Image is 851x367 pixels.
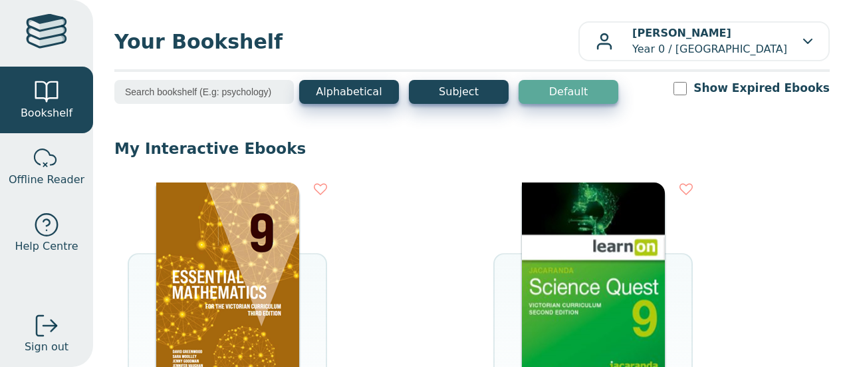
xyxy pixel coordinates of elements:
[578,21,830,61] button: [PERSON_NAME]Year 0 / [GEOGRAPHIC_DATA]
[693,80,830,97] label: Show Expired Ebooks
[632,25,787,57] p: Year 0 / [GEOGRAPHIC_DATA]
[21,105,72,121] span: Bookshelf
[409,80,509,104] button: Subject
[114,139,830,159] p: My Interactive Ebooks
[15,238,78,254] span: Help Centre
[632,27,731,39] b: [PERSON_NAME]
[114,27,578,57] span: Your Bookshelf
[9,172,84,188] span: Offline Reader
[299,80,399,104] button: Alphabetical
[114,80,294,104] input: Search bookshelf (E.g: psychology)
[25,339,68,355] span: Sign out
[519,80,618,104] button: Default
